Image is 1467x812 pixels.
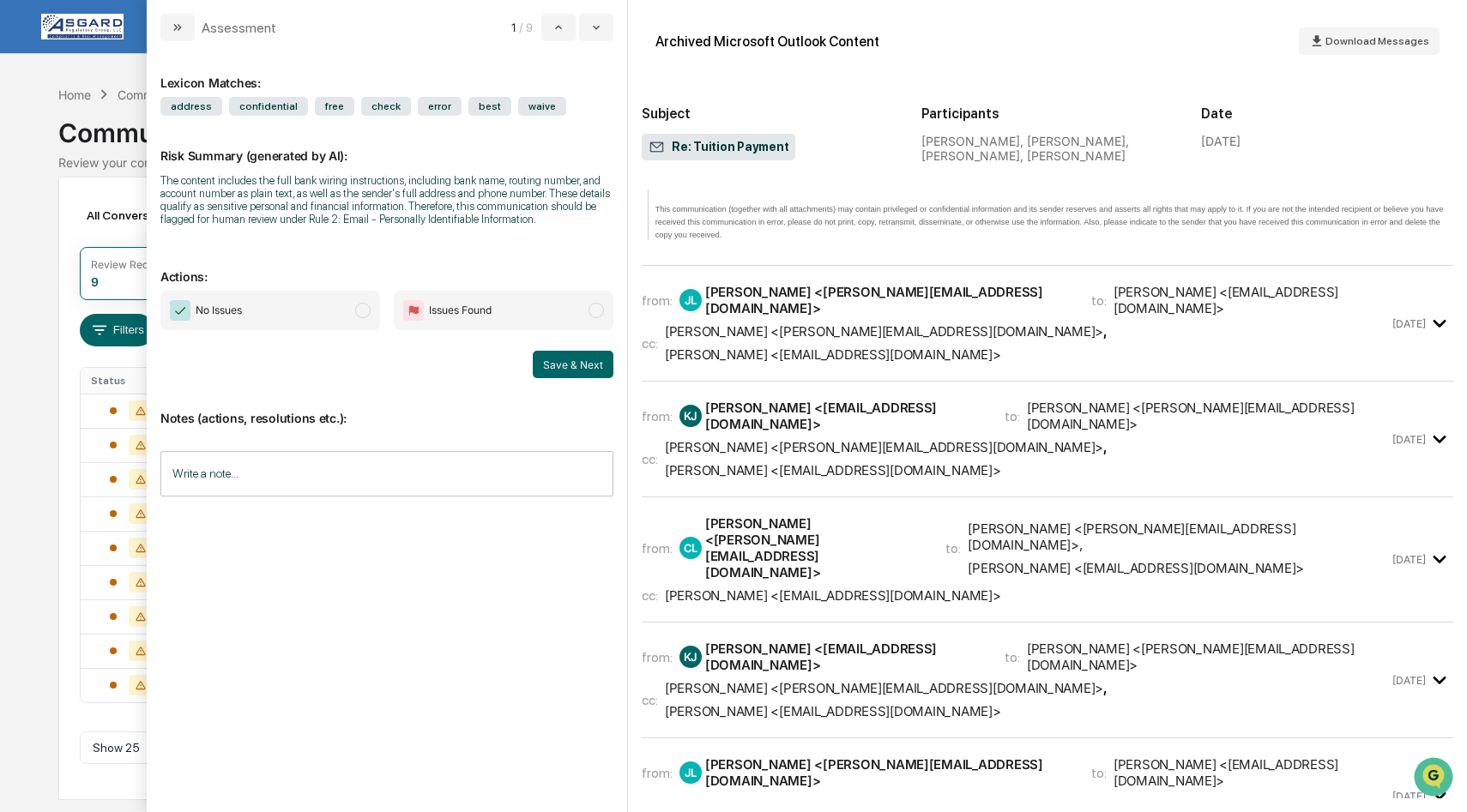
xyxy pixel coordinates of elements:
[53,233,139,247] span: [PERSON_NAME]
[679,646,702,668] div: KJ
[160,55,613,90] div: Lexicon Matches:
[58,104,1408,148] div: Communications Archive
[705,641,984,673] div: [PERSON_NAME] <[EMAIL_ADDRESS][DOMAIN_NAME]>
[642,765,673,781] span: from:
[1114,284,1389,316] div: [PERSON_NAME] <[EMAIL_ADDRESS][DOMAIN_NAME]>
[679,537,702,559] div: CL
[665,439,1103,455] div: [PERSON_NAME] <[PERSON_NAME][EMAIL_ADDRESS][DOMAIN_NAME]>
[1392,433,1426,446] time: Monday, August 4, 2025 at 9:22:30 AM
[518,97,566,116] span: waive
[642,408,673,424] span: from:
[1114,756,1389,789] div: [PERSON_NAME] <[EMAIL_ADDRESS][DOMAIN_NAME]>
[679,289,702,311] div: JL
[642,292,673,309] span: from:
[58,155,1408,170] div: Review your communication records across channels
[80,201,209,229] div: All Conversations
[17,306,31,320] div: 🖐️
[152,233,187,247] span: [DATE]
[160,128,613,163] p: Risk Summary (generated by AI):
[655,205,1444,239] span: This communication (together with all attachments) may contain privileged or confidential informa...
[403,300,424,321] img: Flag
[121,378,208,392] a: Powered byPylon
[118,298,220,328] a: 🗄️Attestations
[77,131,281,148] div: Start new chat
[642,649,673,665] span: from:
[705,756,1071,789] div: [PERSON_NAME] <[PERSON_NAME][EMAIL_ADDRESS][DOMAIN_NAME]>
[160,390,613,425] p: Notes (actions, resolutions etc.):
[1392,553,1426,566] time: Monday, August 4, 2025 at 12:42:04 PM
[142,233,148,247] span: •
[665,439,1107,455] span: ,
[292,136,312,157] button: Start new chat
[91,258,173,271] div: Review Required
[58,87,91,102] div: Home
[921,134,1174,163] div: [PERSON_NAME], [PERSON_NAME], [PERSON_NAME], [PERSON_NAME]
[511,21,516,34] span: 1
[1392,317,1426,330] time: Thursday, July 10, 2025 at 1:02:49 PM
[642,540,673,556] span: from:
[1325,35,1429,47] span: Download Messages
[17,190,110,204] div: Past conversations
[1392,790,1426,803] time: Monday, August 11, 2025 at 10:20:43 AM
[665,703,1001,719] div: [PERSON_NAME] <[EMAIL_ADDRESS][DOMAIN_NAME]>
[705,515,925,580] div: [PERSON_NAME] <[PERSON_NAME][EMAIL_ADDRESS][DOMAIN_NAME]>
[171,379,208,392] span: Pylon
[1005,649,1020,665] span: to:
[17,36,312,63] p: How can we help?
[1392,674,1426,687] time: Monday, August 11, 2025 at 9:59:32 AM
[642,105,894,122] h2: Subject
[160,97,222,116] span: address
[160,249,613,284] p: Actions:
[17,339,31,352] div: 🔎
[17,131,48,162] img: 1746055101610-c473b297-6a78-478c-a979-82029cc54cd1
[229,97,308,116] span: confidential
[118,87,257,102] div: Communications Archive
[170,300,190,321] img: Checkmark
[665,796,1107,812] span: ,
[36,131,67,162] img: 4531339965365_218c74b014194aa58b9b_72.jpg
[77,148,243,162] div: We're offline, we'll be back soon
[968,560,1304,576] div: [PERSON_NAME] <[EMAIL_ADDRESS][DOMAIN_NAME]>
[17,217,45,244] img: Jack Rasmussen
[418,97,462,116] span: error
[1091,292,1107,309] span: to:
[1299,27,1440,55] button: Download Messages
[665,680,1103,696] div: [PERSON_NAME] <[PERSON_NAME][EMAIL_ADDRESS][DOMAIN_NAME]>
[665,462,1001,478] div: [PERSON_NAME] <[EMAIL_ADDRESS][DOMAIN_NAME]>
[124,306,138,320] div: 🗄️
[361,97,411,116] span: check
[1201,105,1453,122] h2: Date
[679,405,702,427] div: KJ
[655,33,879,50] div: Archived Microsoft Outlook Content
[1027,400,1389,432] div: [PERSON_NAME] <[PERSON_NAME][EMAIL_ADDRESS][DOMAIN_NAME]>
[968,520,1388,553] div: [PERSON_NAME] <[PERSON_NAME][EMAIL_ADDRESS][DOMAIN_NAME]> ,
[705,284,1071,316] div: [PERSON_NAME] <[PERSON_NAME][EMAIL_ADDRESS][DOMAIN_NAME]>
[1412,755,1458,802] iframe: Open customer support
[266,187,312,208] button: See all
[665,796,1103,812] div: [PERSON_NAME] <[PERSON_NAME][EMAIL_ADDRESS][DOMAIN_NAME]>
[160,174,613,226] div: The content includes the full bank wiring instructions, including bank name, routing number, and ...
[81,368,182,394] th: Status
[1027,641,1389,673] div: [PERSON_NAME] <[PERSON_NAME][EMAIL_ADDRESS][DOMAIN_NAME]>
[196,302,242,319] span: No Issues
[10,330,115,361] a: 🔎Data Lookup
[642,451,658,467] span: cc:
[80,314,154,346] button: Filters
[315,97,354,116] span: free
[665,323,1103,340] div: [PERSON_NAME] <[PERSON_NAME][EMAIL_ADDRESS][DOMAIN_NAME]>
[34,337,108,354] span: Data Lookup
[665,680,1107,696] span: ,
[41,14,124,39] img: logo
[1005,408,1020,424] span: to:
[665,346,1001,363] div: [PERSON_NAME] <[EMAIL_ADDRESS][DOMAIN_NAME]>
[642,692,658,708] span: cc:
[34,304,111,322] span: Preclearance
[202,20,276,36] div: Assessment
[519,21,538,34] span: / 9
[533,351,613,378] button: Save & Next
[45,78,283,96] input: Clear
[642,587,658,604] span: cc:
[91,274,99,289] div: 9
